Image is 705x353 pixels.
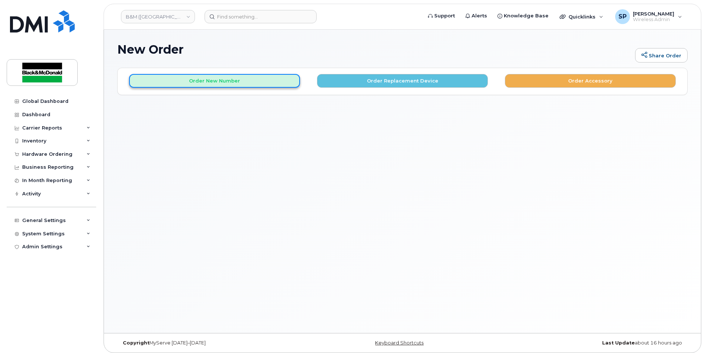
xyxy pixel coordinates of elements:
[602,340,635,346] strong: Last Update
[505,74,676,88] button: Order Accessory
[123,340,149,346] strong: Copyright
[317,74,488,88] button: Order Replacement Device
[117,43,631,56] h1: New Order
[129,74,300,88] button: Order New Number
[635,48,688,63] a: Share Order
[497,340,688,346] div: about 16 hours ago
[375,340,424,346] a: Keyboard Shortcuts
[117,340,307,346] div: MyServe [DATE]–[DATE]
